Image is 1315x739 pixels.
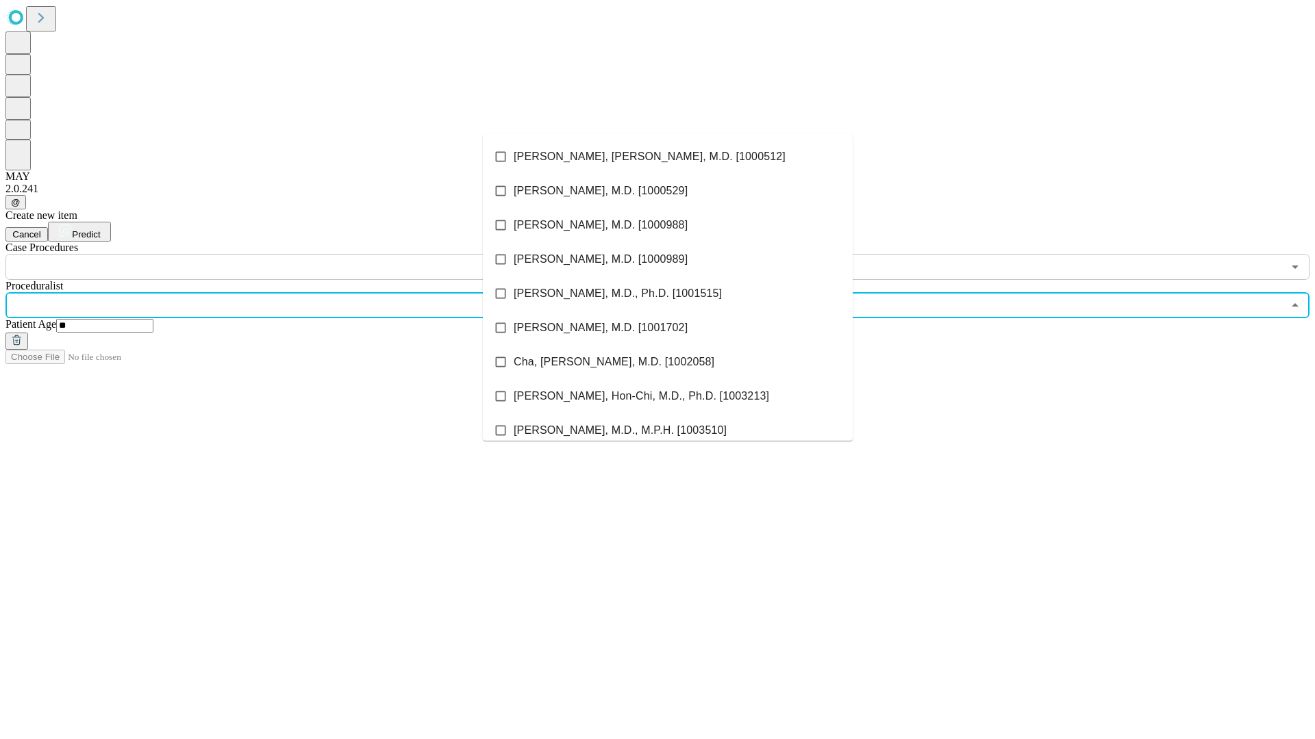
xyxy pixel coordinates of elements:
[1286,257,1305,276] button: Open
[5,170,1310,183] div: MAY
[514,354,714,370] span: Cha, [PERSON_NAME], M.D. [1002058]
[514,183,688,199] span: [PERSON_NAME], M.D. [1000529]
[514,217,688,233] span: [PERSON_NAME], M.D. [1000988]
[5,183,1310,195] div: 2.0.241
[514,285,722,302] span: [PERSON_NAME], M.D., Ph.D. [1001515]
[5,227,48,242] button: Cancel
[514,320,688,336] span: [PERSON_NAME], M.D. [1001702]
[5,318,56,330] span: Patient Age
[514,251,688,268] span: [PERSON_NAME], M.D. [1000989]
[514,148,786,165] span: [PERSON_NAME], [PERSON_NAME], M.D. [1000512]
[5,209,77,221] span: Create new item
[1286,296,1305,315] button: Close
[5,242,78,253] span: Scheduled Procedure
[72,229,100,239] span: Predict
[12,229,41,239] span: Cancel
[514,388,769,404] span: [PERSON_NAME], Hon-Chi, M.D., Ph.D. [1003213]
[514,422,727,439] span: [PERSON_NAME], M.D., M.P.H. [1003510]
[48,222,111,242] button: Predict
[5,280,63,291] span: Proceduralist
[11,197,21,207] span: @
[5,195,26,209] button: @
